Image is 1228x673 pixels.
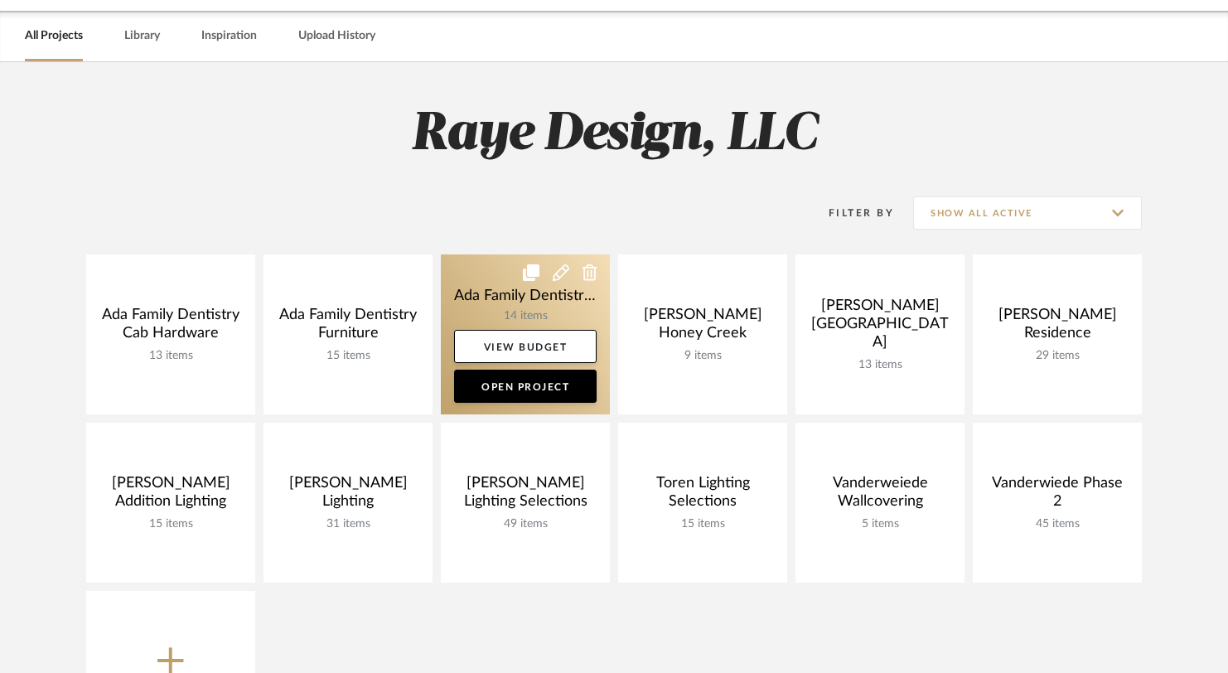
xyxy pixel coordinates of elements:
div: Ada Family Dentistry Cab Hardware [99,306,242,349]
div: 13 items [809,358,951,372]
div: Filter By [807,205,894,221]
div: [PERSON_NAME] Residence [986,306,1129,349]
div: Toren Lighting Selections [631,474,774,517]
div: 31 items [277,517,419,531]
div: 5 items [809,517,951,531]
div: [PERSON_NAME] [GEOGRAPHIC_DATA] [809,297,951,358]
a: Upload History [298,25,375,47]
div: 45 items [986,517,1129,531]
div: 15 items [631,517,774,531]
div: [PERSON_NAME] Honey Creek [631,306,774,349]
div: Vanderweiede Wallcovering [809,474,951,517]
a: Open Project [454,370,597,403]
a: View Budget [454,330,597,363]
div: [PERSON_NAME] Lighting [277,474,419,517]
div: 9 items [631,349,774,363]
a: Library [124,25,160,47]
div: 13 items [99,349,242,363]
div: Ada Family Dentistry Furniture [277,306,419,349]
a: All Projects [25,25,83,47]
div: 15 items [277,349,419,363]
h2: Raye Design, LLC [17,104,1211,166]
div: 29 items [986,349,1129,363]
div: 49 items [454,517,597,531]
div: [PERSON_NAME] Addition Lighting [99,474,242,517]
div: 15 items [99,517,242,531]
a: Inspiration [201,25,257,47]
div: Vanderwiede Phase 2 [986,474,1129,517]
div: [PERSON_NAME] Lighting Selections [454,474,597,517]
